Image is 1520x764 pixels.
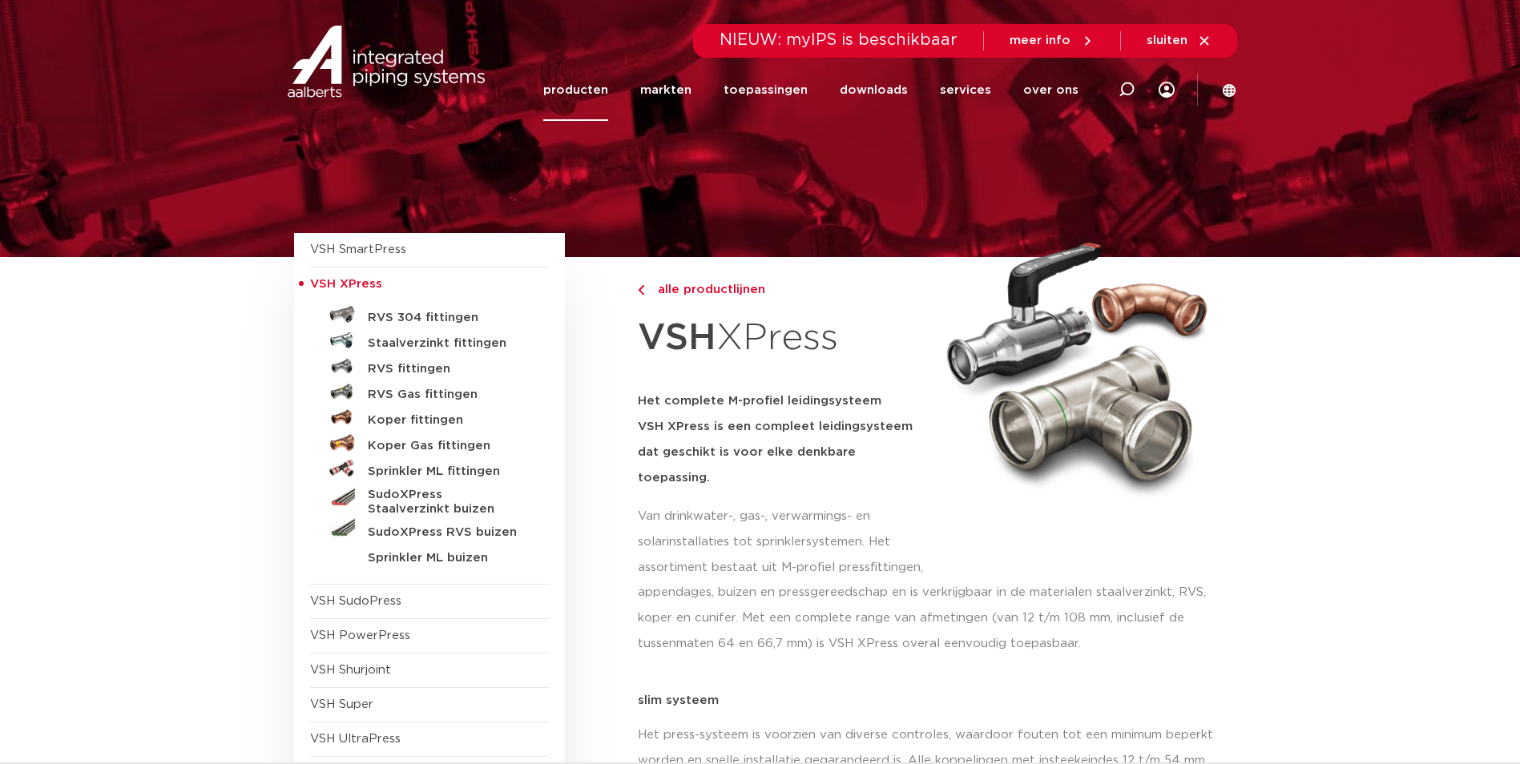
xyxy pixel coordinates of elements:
a: VSH UltraPress [310,733,401,745]
h5: Staalverzinkt fittingen [368,336,526,351]
a: VSH Shurjoint [310,664,391,676]
h5: RVS fittingen [368,362,526,376]
a: VSH SmartPress [310,243,406,255]
a: VSH Super [310,698,373,710]
a: SudoXPress RVS buizen [310,517,549,542]
a: RVS 304 fittingen [310,302,549,328]
span: meer info [1010,34,1070,46]
div: my IPS [1159,72,1175,107]
nav: Menu [543,59,1079,121]
a: RVS Gas fittingen [310,379,549,404]
h1: XPress [638,308,928,369]
a: markten [640,59,691,121]
a: over ons [1023,59,1079,121]
span: NIEUW: myIPS is beschikbaar [720,32,958,48]
h5: Sprinkler ML fittingen [368,464,526,479]
h5: SudoXPress RVS buizen [368,525,526,540]
h5: RVS Gas fittingen [368,388,526,402]
a: VSH PowerPress [310,629,410,641]
a: Koper Gas fittingen [310,430,549,456]
img: chevron-right.svg [638,285,644,296]
a: VSH SudoPress [310,595,401,607]
a: toepassingen [724,59,808,121]
h5: RVS 304 fittingen [368,311,526,325]
a: downloads [840,59,908,121]
h5: Koper fittingen [368,413,526,428]
a: alle productlijnen [638,280,928,300]
h5: Koper Gas fittingen [368,439,526,453]
a: producten [543,59,608,121]
h5: Sprinkler ML buizen [368,551,526,565]
a: Koper fittingen [310,404,549,430]
h5: Het complete M-profiel leidingsysteem VSH XPress is een compleet leidingsysteem dat geschikt is v... [638,388,928,491]
a: meer info [1010,34,1095,48]
a: Sprinkler ML buizen [310,542,549,568]
a: services [940,59,991,121]
a: RVS fittingen [310,353,549,379]
span: alle productlijnen [648,283,765,296]
strong: VSH [638,320,716,356]
a: Sprinkler ML fittingen [310,456,549,481]
h5: SudoXPress Staalverzinkt buizen [368,488,526,517]
p: Van drinkwater-, gas-, verwarmings- en solarinstallaties tot sprinklersystemen. Het assortiment b... [638,504,928,581]
span: sluiten [1147,34,1187,46]
span: VSH XPress [310,278,382,290]
a: SudoXPress Staalverzinkt buizen [310,481,549,517]
a: sluiten [1147,34,1212,48]
p: slim systeem [638,694,1227,706]
a: Staalverzinkt fittingen [310,328,549,353]
p: appendages, buizen en pressgereedschap en is verkrijgbaar in de materialen staalverzinkt, RVS, ko... [638,580,1227,657]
